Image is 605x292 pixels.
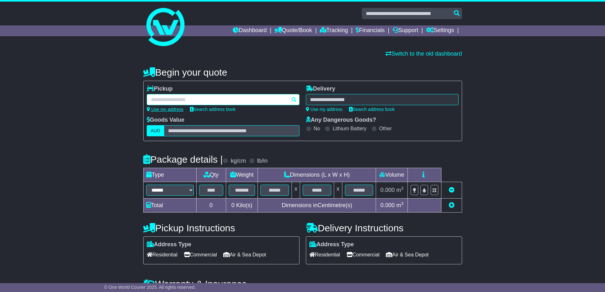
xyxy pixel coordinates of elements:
[380,202,395,208] span: 0.000
[396,187,404,193] span: m
[143,154,223,165] h4: Package details |
[333,126,366,132] label: Lithium Battery
[147,107,184,112] a: Use my address
[184,250,217,260] span: Commercial
[233,25,267,36] a: Dashboard
[143,168,196,182] td: Type
[346,250,380,260] span: Commercial
[376,168,408,182] td: Volume
[190,107,236,112] a: Search address book
[147,125,165,136] label: AUD
[334,182,342,199] td: x
[320,25,348,36] a: Tracking
[196,199,226,213] td: 0
[226,168,258,182] td: Weight
[292,182,300,199] td: x
[226,199,258,213] td: Kilo(s)
[196,168,226,182] td: Qty
[380,187,395,193] span: 0.000
[386,250,429,260] span: Air & Sea Depot
[349,107,395,112] a: Search address book
[147,241,192,248] label: Address Type
[223,250,266,260] span: Air & Sea Depot
[147,85,173,92] label: Pickup
[401,186,404,191] sup: 3
[274,25,312,36] a: Quote/Book
[147,94,299,105] typeahead: Please provide city
[449,187,454,193] a: Remove this item
[147,117,185,124] label: Goods Value
[401,201,404,206] sup: 3
[143,199,196,213] td: Total
[257,158,267,165] label: lb/in
[379,126,392,132] label: Other
[393,25,418,36] a: Support
[449,202,454,208] a: Add new item
[306,117,376,124] label: Any Dangerous Goods?
[306,107,343,112] a: Use my address
[426,25,454,36] a: Settings
[143,67,462,78] h4: Begin your quote
[396,202,404,208] span: m
[306,223,462,233] h4: Delivery Instructions
[314,126,320,132] label: No
[306,85,335,92] label: Delivery
[258,168,376,182] td: Dimensions (L x W x H)
[231,158,246,165] label: kg/cm
[309,241,354,248] label: Address Type
[104,285,196,290] span: © One World Courier 2025. All rights reserved.
[258,199,376,213] td: Dimensions in Centimetre(s)
[143,223,299,233] h4: Pickup Instructions
[147,250,178,260] span: Residential
[231,202,234,208] span: 0
[386,51,462,57] a: Switch to the old dashboard
[356,25,385,36] a: Financials
[143,279,462,289] h4: Warranty & Insurance
[309,250,340,260] span: Residential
